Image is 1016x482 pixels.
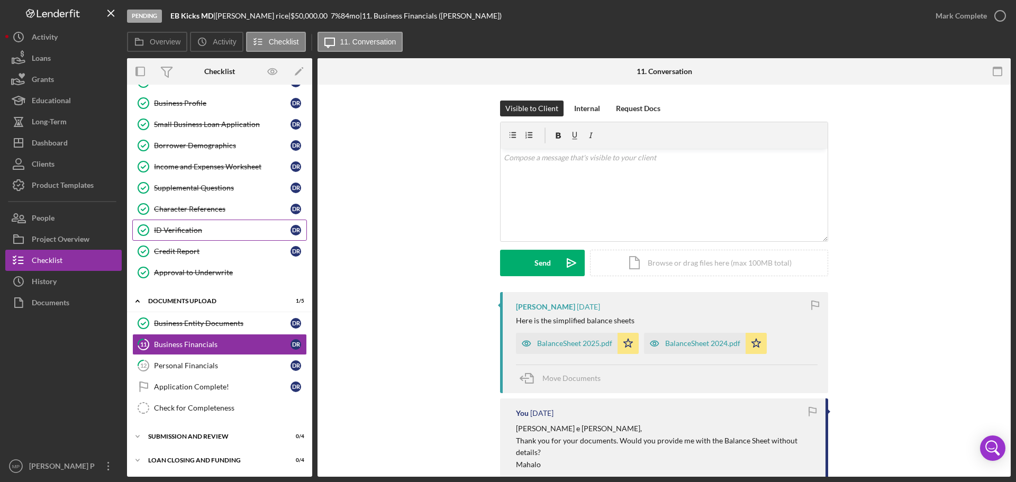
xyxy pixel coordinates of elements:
[246,32,306,52] button: Checklist
[665,339,740,348] div: BalanceSheet 2024.pdf
[5,26,122,48] a: Activity
[5,153,122,175] button: Clients
[516,333,639,354] button: BalanceSheet 2025.pdf
[140,362,147,369] tspan: 12
[170,11,213,20] b: EB Kicks MD
[154,184,291,192] div: Supplemental Questions
[154,120,291,129] div: Small Business Loan Application
[269,38,299,46] label: Checklist
[32,292,69,316] div: Documents
[190,32,243,52] button: Activity
[132,114,307,135] a: Small Business Loan Applicationdr
[132,334,307,355] a: 11Business Financialsdr
[516,423,815,434] p: [PERSON_NAME] e [PERSON_NAME],
[516,409,529,417] div: You
[291,360,301,371] div: d r
[32,69,54,93] div: Grants
[317,32,403,52] button: 11. Conversation
[204,67,235,76] div: Checklist
[500,250,585,276] button: Send
[5,271,122,292] button: History
[170,12,215,20] div: |
[132,156,307,177] a: Income and Expenses Worksheetdr
[291,98,301,108] div: d r
[26,456,95,479] div: [PERSON_NAME] P
[291,12,331,20] div: $50,000.00
[516,316,634,325] div: Here is the simplified balance sheets
[291,183,301,193] div: d r
[154,205,291,213] div: Character References
[637,67,692,76] div: 11. Conversation
[5,250,122,271] button: Checklist
[644,333,767,354] button: BalanceSheet 2024.pdf
[32,271,57,295] div: History
[154,340,291,349] div: Business Financials
[5,69,122,90] button: Grants
[285,298,304,304] div: 1 / 5
[285,433,304,440] div: 0 / 4
[291,318,301,329] div: d r
[516,435,815,459] p: Thank you for your documents. Would you provide me with the Balance Sheet without details?
[132,220,307,241] a: ID Verificationdr
[148,298,278,304] div: DOCUMENTS UPLOAD
[936,5,987,26] div: Mark Complete
[5,48,122,69] button: Loans
[140,341,147,348] tspan: 11
[154,361,291,370] div: Personal Financials
[537,339,612,348] div: BalanceSheet 2025.pdf
[5,132,122,153] button: Dashboard
[5,456,122,477] button: MP[PERSON_NAME] P
[5,207,122,229] button: People
[154,162,291,171] div: Income and Expenses Worksheet
[132,262,307,283] a: Approval to Underwrite
[132,313,307,334] a: Business Entity Documentsdr
[542,374,601,383] span: Move Documents
[577,303,600,311] time: 2025-08-09 03:32
[154,268,306,277] div: Approval to Underwrite
[32,26,58,50] div: Activity
[154,226,291,234] div: ID Verification
[291,381,301,392] div: d r
[611,101,666,116] button: Request Docs
[5,111,122,132] a: Long-Term
[32,175,94,198] div: Product Templates
[154,319,291,328] div: Business Entity Documents
[616,101,660,116] div: Request Docs
[132,241,307,262] a: Credit Reportdr
[291,140,301,151] div: d r
[569,101,605,116] button: Internal
[925,5,1011,26] button: Mark Complete
[5,292,122,313] button: Documents
[12,463,20,469] text: MP
[5,175,122,196] button: Product Templates
[32,153,55,177] div: Clients
[132,376,307,397] a: Application Complete!dr
[341,12,360,20] div: 84 mo
[148,433,278,440] div: SUBMISSION AND REVIEW
[150,38,180,46] label: Overview
[132,93,307,114] a: Business Profiledr
[32,229,89,252] div: Project Overview
[132,355,307,376] a: 12Personal Financialsdr
[516,365,611,392] button: Move Documents
[291,119,301,130] div: d r
[32,132,68,156] div: Dashboard
[505,101,558,116] div: Visible to Client
[127,32,187,52] button: Overview
[291,204,301,214] div: d r
[32,111,67,135] div: Long-Term
[340,38,396,46] label: 11. Conversation
[291,246,301,257] div: d r
[32,48,51,71] div: Loans
[360,12,502,20] div: | 11. Business Financials ([PERSON_NAME])
[5,90,122,111] button: Educational
[5,229,122,250] button: Project Overview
